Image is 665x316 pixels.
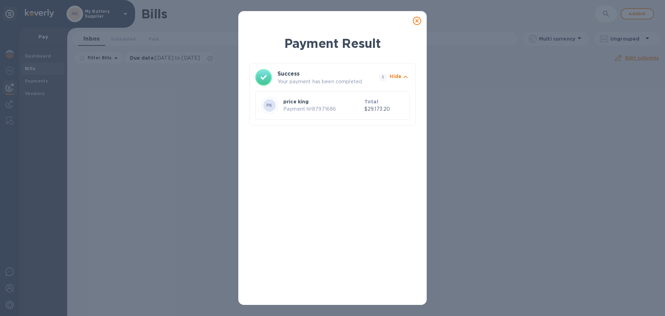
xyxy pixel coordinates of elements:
[277,78,376,85] p: Your payment has been completed.
[249,35,416,52] h1: Payment Result
[379,73,387,82] span: 1
[277,70,366,78] h3: Success
[390,73,401,80] p: Hide
[390,73,410,82] button: Hide
[364,105,404,113] p: $29,173.20
[364,99,378,104] b: Total
[283,105,362,113] p: Payment № 87971686
[283,98,362,105] p: price king
[266,103,273,108] b: PK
